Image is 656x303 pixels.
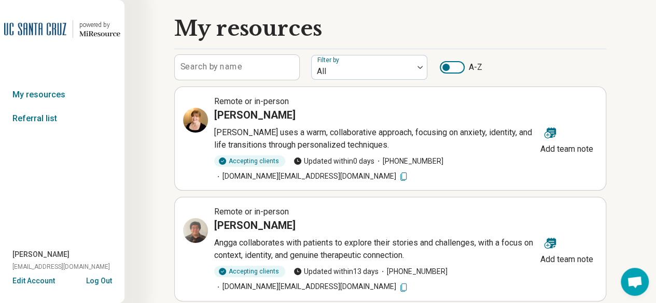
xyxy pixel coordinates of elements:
h3: [PERSON_NAME] [214,108,296,122]
button: Add team note [536,120,597,157]
span: Updated within 0 days [294,156,374,167]
span: [DOMAIN_NAME][EMAIL_ADDRESS][DOMAIN_NAME] [214,281,409,292]
p: [PERSON_NAME] uses a warm, collaborative approach, focusing on anxiety, identity, and life transi... [214,126,536,151]
label: Filter by [317,56,341,64]
span: [EMAIL_ADDRESS][DOMAIN_NAME] [12,262,110,271]
span: [PERSON_NAME] [12,249,69,260]
span: Remote or in-person [214,207,289,217]
div: Accepting clients [214,155,285,167]
div: Open chat [621,268,649,296]
div: Accepting clients [214,266,285,277]
span: [DOMAIN_NAME][EMAIL_ADDRESS][DOMAIN_NAME] [214,171,409,182]
p: Angga collaborates with patients to explore their stories and challenges, with a focus on context... [214,237,536,262]
span: Updated within 13 days [294,266,379,277]
span: [PHONE_NUMBER] [374,156,443,167]
button: Edit Account [12,276,55,286]
a: University of California at Santa Cruzpowered by [4,17,120,41]
img: University of California at Santa Cruz [4,17,66,41]
label: A-Z [440,61,482,74]
h3: [PERSON_NAME] [214,218,296,233]
label: Search by name [180,63,242,71]
button: Add team note [536,230,597,268]
div: powered by [79,20,120,30]
button: Log Out [86,276,112,284]
h1: My resources [174,17,322,40]
span: Remote or in-person [214,96,289,106]
span: [PHONE_NUMBER] [379,266,448,277]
